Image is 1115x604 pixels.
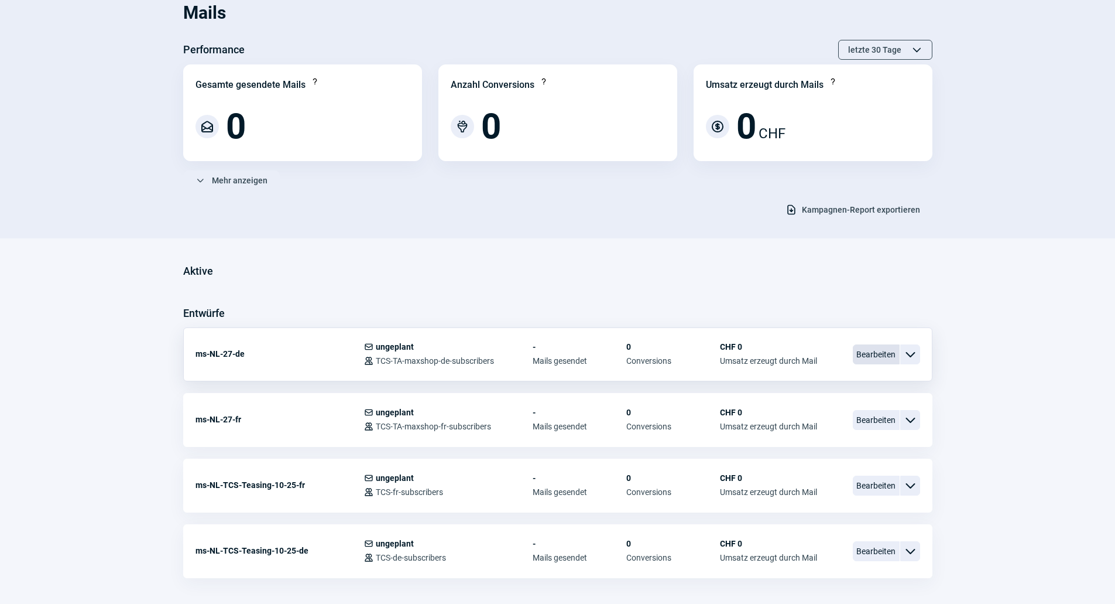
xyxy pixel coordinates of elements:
span: - [533,342,626,352]
span: Bearbeiten [853,344,900,364]
span: Mails gesendet [533,487,626,497]
span: - [533,473,626,483]
button: Mehr anzeigen [183,170,280,190]
span: 0 [736,109,756,144]
span: Bearbeiten [853,541,900,561]
span: - [533,539,626,548]
span: Conversions [626,553,720,562]
span: CHF 0 [720,342,817,352]
span: Umsatz erzeugt durch Mail [720,356,817,366]
span: Conversions [626,422,720,431]
h3: Entwürfe [183,304,225,323]
span: Umsatz erzeugt durch Mail [720,487,817,497]
span: Umsatz erzeugt durch Mail [720,422,817,431]
span: 0 [226,109,246,144]
div: ms-NL-TCS-Teasing-10-25-de [195,539,364,562]
span: Mails gesendet [533,422,626,431]
span: ungeplant [376,539,414,548]
span: CHF [759,123,785,144]
span: Mails gesendet [533,553,626,562]
button: Kampagnen-Report exportieren [773,200,932,220]
h3: Aktive [183,262,213,281]
h3: Performance [183,40,245,59]
span: Conversions [626,487,720,497]
span: Kampagnen-Report exportieren [802,200,920,219]
span: CHF 0 [720,473,817,483]
span: CHF 0 [720,539,817,548]
span: Bearbeiten [853,476,900,496]
div: Gesamte gesendete Mails [195,78,306,92]
span: ungeplant [376,342,414,352]
div: ms-NL-27-de [195,342,364,366]
span: 0 [626,539,720,548]
span: - [533,408,626,417]
span: 0 [626,408,720,417]
span: TCS-TA-maxshop-de-subscribers [376,356,494,366]
span: Bearbeiten [853,410,900,430]
span: TCS-TA-maxshop-fr-subscribers [376,422,491,431]
span: 0 [626,342,720,352]
span: ungeplant [376,408,414,417]
span: Umsatz erzeugt durch Mail [720,553,817,562]
div: ms-NL-27-fr [195,408,364,431]
div: Umsatz erzeugt durch Mails [706,78,824,92]
span: TCS-de-subscribers [376,553,446,562]
span: Mehr anzeigen [212,171,267,190]
span: Conversions [626,356,720,366]
span: TCS-fr-subscribers [376,487,443,497]
div: Anzahl Conversions [451,78,534,92]
span: 0 [626,473,720,483]
span: CHF 0 [720,408,817,417]
span: ungeplant [376,473,414,483]
div: ms-NL-TCS-Teasing-10-25-fr [195,473,364,497]
span: letzte 30 Tage [848,40,901,59]
span: 0 [481,109,501,144]
span: Mails gesendet [533,356,626,366]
